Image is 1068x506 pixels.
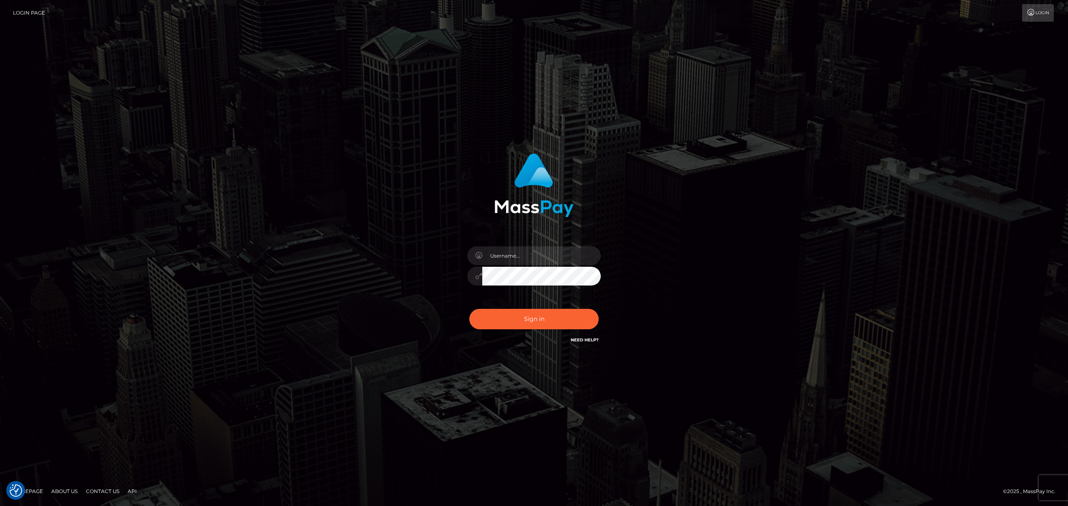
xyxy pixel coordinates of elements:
[10,484,22,497] button: Consent Preferences
[83,485,123,498] a: Contact Us
[571,337,599,343] a: Need Help?
[494,153,574,217] img: MassPay Login
[1003,487,1062,496] div: © 2025 , MassPay Inc.
[13,4,45,22] a: Login Page
[469,309,599,329] button: Sign in
[10,484,22,497] img: Revisit consent button
[124,485,140,498] a: API
[482,246,601,265] input: Username...
[9,485,46,498] a: Homepage
[48,485,81,498] a: About Us
[1022,4,1054,22] a: Login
